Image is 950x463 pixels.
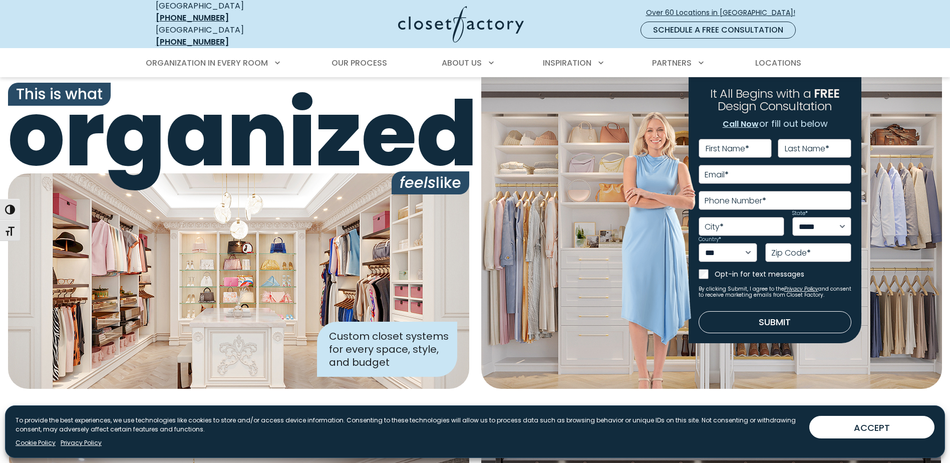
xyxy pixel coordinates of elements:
[16,438,56,447] a: Cookie Policy
[641,22,796,39] a: Schedule a Free Consultation
[442,57,482,69] span: About Us
[139,49,812,77] nav: Primary Menu
[156,12,229,24] a: [PHONE_NUMBER]
[146,57,268,69] span: Organization in Every Room
[543,57,591,69] span: Inspiration
[398,6,524,43] img: Closet Factory Logo
[16,416,801,434] p: To provide the best experiences, we use technologies like cookies to store and/or access device i...
[8,90,469,179] span: organized
[646,8,803,18] span: Over 60 Locations in [GEOGRAPHIC_DATA]!
[332,57,387,69] span: Our Process
[755,57,801,69] span: Locations
[400,172,436,193] i: feels
[61,438,102,447] a: Privacy Policy
[809,416,934,438] button: ACCEPT
[156,36,229,48] a: [PHONE_NUMBER]
[652,57,692,69] span: Partners
[156,24,301,48] div: [GEOGRAPHIC_DATA]
[646,4,804,22] a: Over 60 Locations in [GEOGRAPHIC_DATA]!
[392,171,469,194] span: like
[8,173,469,389] img: Closet Factory designed closet
[317,322,457,377] div: Custom closet systems for every space, style, and budget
